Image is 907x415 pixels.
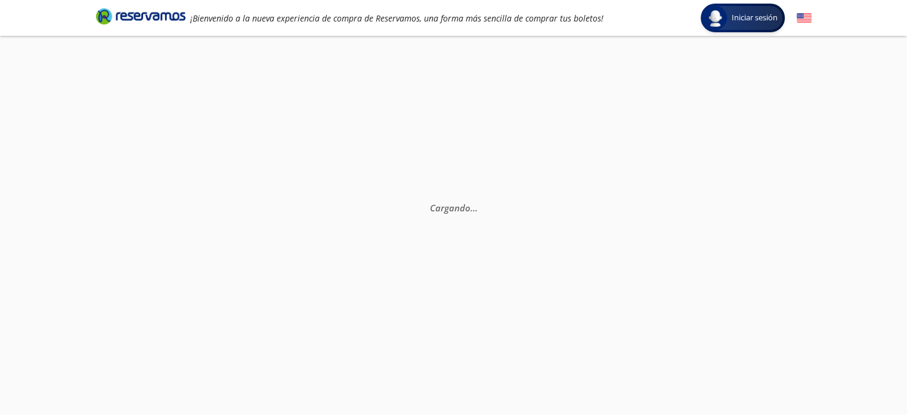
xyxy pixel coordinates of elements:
[429,201,477,213] em: Cargando
[96,7,185,29] a: Brand Logo
[96,7,185,25] i: Brand Logo
[727,12,782,24] span: Iniciar sesión
[472,201,475,213] span: .
[797,11,812,26] button: English
[475,201,477,213] span: .
[190,13,603,24] em: ¡Bienvenido a la nueva experiencia de compra de Reservamos, una forma más sencilla de comprar tus...
[470,201,472,213] span: .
